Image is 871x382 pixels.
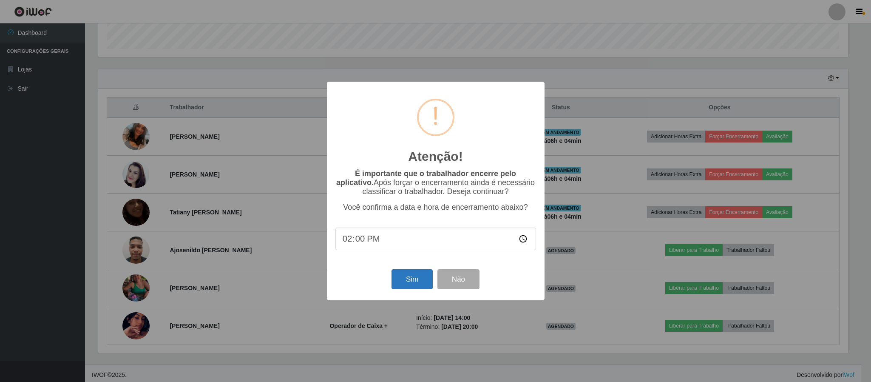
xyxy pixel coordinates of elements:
[408,149,462,164] h2: Atenção!
[392,269,433,289] button: Sim
[335,169,536,196] p: Após forçar o encerramento ainda é necessário classificar o trabalhador. Deseja continuar?
[336,169,516,187] b: É importante que o trabalhador encerre pelo aplicativo.
[437,269,479,289] button: Não
[335,203,536,212] p: Você confirma a data e hora de encerramento abaixo?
